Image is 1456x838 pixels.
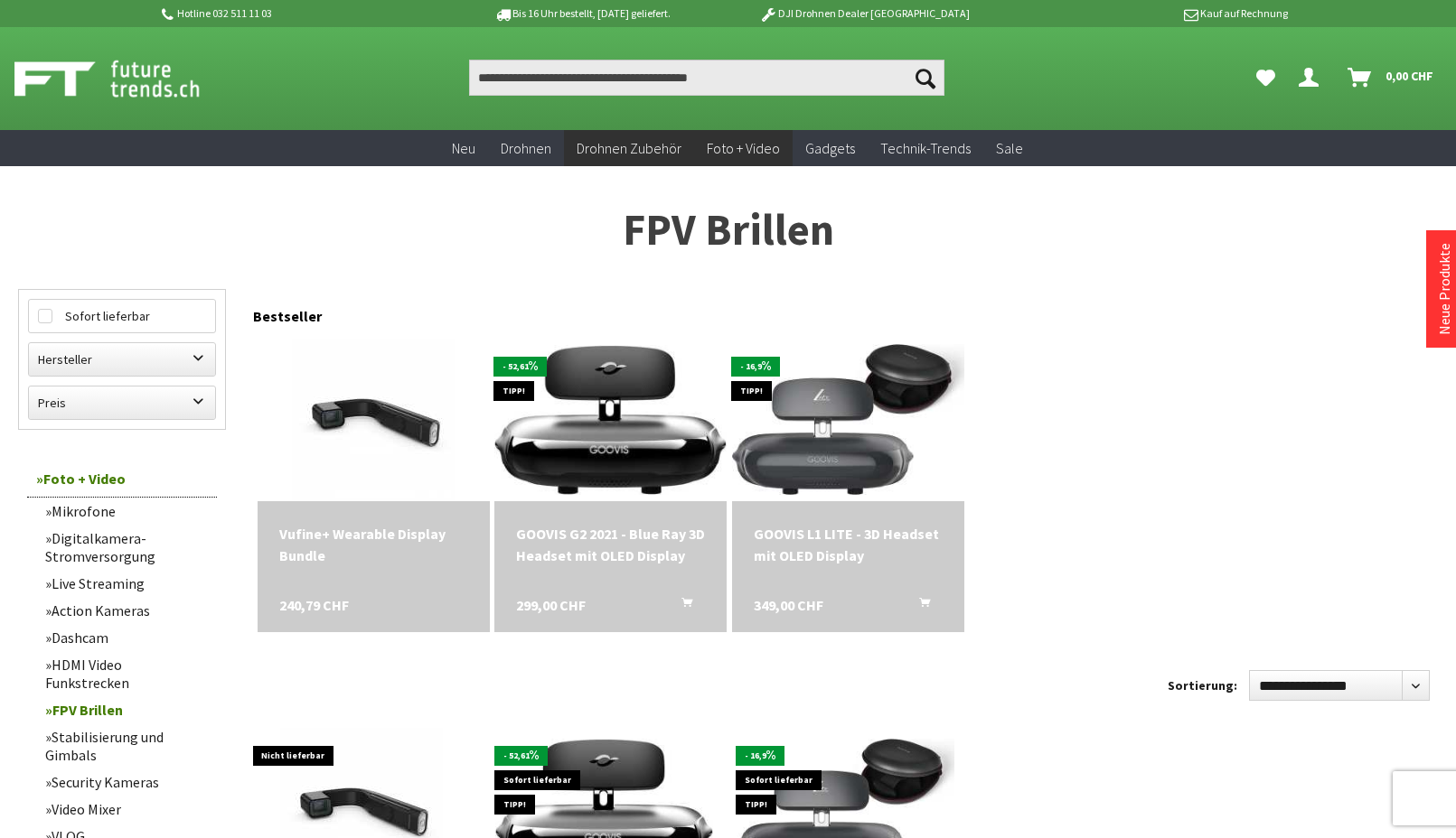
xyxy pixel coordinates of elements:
a: Dashcam [36,624,217,651]
a: GOOVIS L1 LITE - 3D Headset mit OLED Display 349,00 CHF In den Warenkorb [754,523,943,566]
label: Hersteller [29,343,215,376]
a: Drohnen Zubehör [564,130,694,167]
h1: FPV Brillen [18,208,1439,253]
a: Security Kameras [36,768,217,796]
span: Drohnen Zubehör [577,139,681,157]
span: Sale [996,139,1023,157]
span: 240,79 CHF [279,594,349,616]
span: 349,00 CHF [754,594,823,616]
a: Stabilisierung und Gimbals [36,723,217,768]
label: Sofort lieferbar [29,300,215,332]
a: Gadgets [793,130,868,167]
a: Neue Produkte [1435,243,1453,335]
a: Foto + Video [694,130,793,167]
a: Foto + Video [27,461,217,498]
a: Drohnen [488,130,564,167]
p: Kauf auf Rechnung [1006,3,1288,24]
label: Sortierung: [1168,671,1237,700]
div: GOOVIS G2 2021 - Blue Ray 3D Headset mit OLED Display [516,523,705,566]
span: 0,00 CHF [1386,61,1433,90]
a: Action Kameras [36,597,217,624]
span: Gadgets [805,139,855,157]
img: GOOVIS L1 LITE - 3D Headset mit OLED Display [732,344,964,495]
a: Dein Konto [1292,60,1333,96]
img: GOOVIS G2 2021 - Blue Ray 3D Headset mit OLED Display [494,345,727,496]
div: Bestseller [253,289,1439,334]
a: Neu [439,130,488,167]
a: Digitalkamera-Stromversorgung [36,525,217,570]
span: Foto + Video [707,139,780,157]
a: Video Mixer [36,796,217,823]
span: Technik-Trends [880,139,971,157]
p: Bis 16 Uhr bestellt, [DATE] geliefert. [441,3,723,24]
img: V1 [292,339,455,501]
a: Technik-Trends [868,130,983,167]
p: DJI Drohnen Dealer [GEOGRAPHIC_DATA] [723,3,1005,24]
div: GOOVIS L1 LITE - 3D Headset mit OLED Display [754,523,943,566]
a: HDMI Video Funkstrecken [36,651,217,696]
a: Sale [983,130,1036,167]
a: Warenkorb [1340,60,1442,96]
label: Preis [29,386,215,419]
button: In den Warenkorb [660,594,703,618]
a: Live Streaming [36,570,217,597]
p: Hotline 032 511 11 03 [159,3,441,24]
span: Neu [452,139,475,157]
button: Suchen [906,60,944,96]
span: 299,00 CHF [516,594,586,616]
input: Produkt, Marke, Kategorie, EAN, Artikelnummer… [469,60,944,96]
a: Meine Favoriten [1247,60,1284,96]
div: Vufine+ Wearable Display Bundle [279,523,468,566]
a: FPV Brillen [36,696,217,723]
a: GOOVIS G2 2021 - Blue Ray 3D Headset mit OLED Display 299,00 CHF In den Warenkorb [516,523,705,566]
a: Mikrofone [36,498,217,525]
img: Shop Futuretrends - zur Startseite wechseln [14,56,240,101]
a: Vufine+ Wearable Display Bundle 240,79 CHF [279,523,468,566]
button: In den Warenkorb [897,594,941,618]
span: Drohnen [501,139,551,157]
